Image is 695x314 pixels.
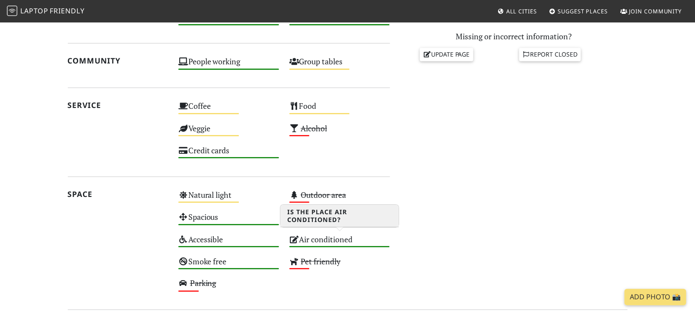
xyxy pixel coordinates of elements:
[280,205,399,228] h3: Is the place air conditioned?
[68,56,168,65] h2: Community
[173,54,284,76] div: People working
[173,99,284,121] div: Coffee
[284,232,395,254] div: Air conditioned
[7,6,17,16] img: LaptopFriendly
[617,3,685,19] a: Join Community
[173,232,284,254] div: Accessible
[519,48,581,61] a: Report closed
[50,6,84,16] span: Friendly
[284,54,395,76] div: Group tables
[494,3,540,19] a: All Cities
[558,7,608,15] span: Suggest Places
[68,190,168,199] h2: Space
[301,123,327,133] s: Alcohol
[284,99,395,121] div: Food
[400,30,628,43] p: Missing or incorrect information?
[629,7,682,15] span: Join Community
[20,6,48,16] span: Laptop
[625,289,686,305] a: Add Photo 📸
[173,254,284,276] div: Smoke free
[68,101,168,110] h2: Service
[190,278,216,289] s: Parking
[173,143,284,165] div: Credit cards
[301,190,346,200] s: Outdoor area
[173,121,284,143] div: Veggie
[506,7,537,15] span: All Cities
[7,4,85,19] a: LaptopFriendly LaptopFriendly
[173,188,284,210] div: Natural light
[546,3,612,19] a: Suggest Places
[301,256,340,266] s: Pet friendly
[420,48,473,61] a: Update page
[173,210,284,232] div: Spacious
